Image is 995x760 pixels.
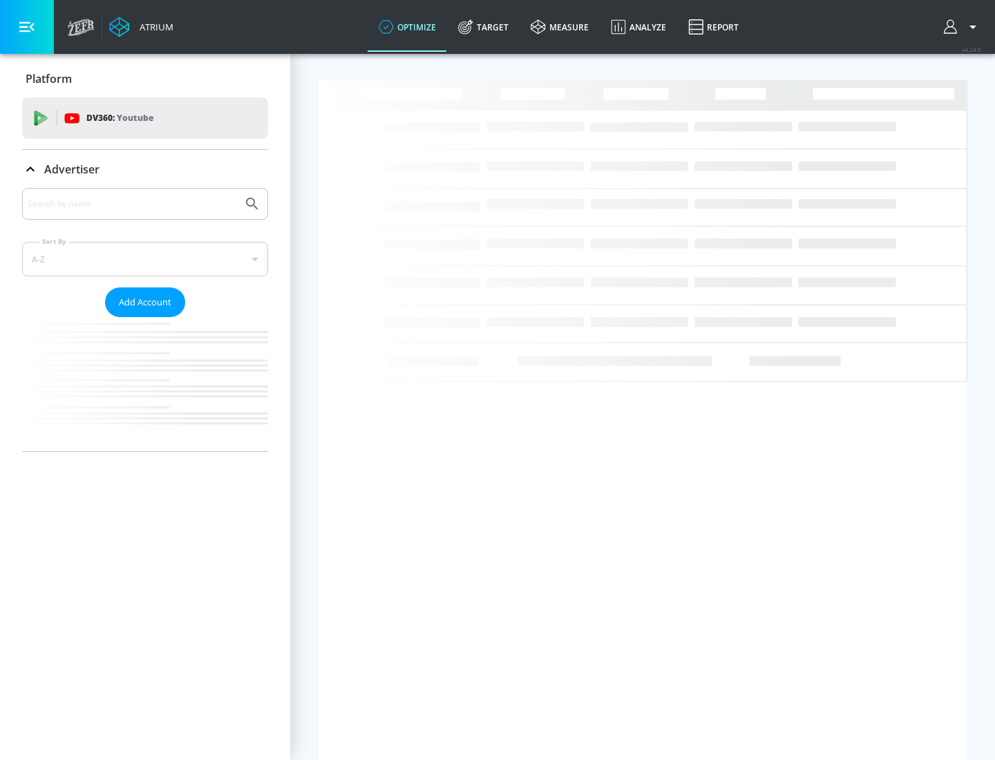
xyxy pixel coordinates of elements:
[22,97,268,139] div: DV360: Youtube
[368,2,447,52] a: optimize
[520,2,600,52] a: measure
[105,287,185,317] button: Add Account
[44,162,99,177] p: Advertiser
[86,111,153,126] p: DV360:
[447,2,520,52] a: Target
[119,294,171,310] span: Add Account
[22,317,268,451] nav: list of Advertiser
[22,188,268,451] div: Advertiser
[962,46,981,53] span: v 4.24.0
[677,2,750,52] a: Report
[109,17,173,37] a: Atrium
[134,21,173,33] div: Atrium
[600,2,677,52] a: Analyze
[22,150,268,189] div: Advertiser
[22,242,268,276] div: A-Z
[22,59,268,98] div: Platform
[28,195,237,213] input: Search by name
[117,111,153,125] p: Youtube
[39,237,69,246] label: Sort By
[26,71,72,86] p: Platform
